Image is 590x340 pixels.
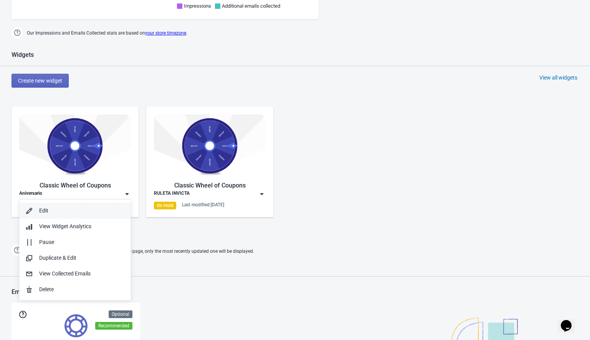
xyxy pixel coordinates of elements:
img: tokens.svg [64,314,88,337]
div: RULETA INVICTA [154,190,190,198]
button: Duplicate & Edit [19,250,131,266]
img: classic_game.jpg [19,114,131,177]
div: Aniversario [19,190,42,198]
img: help.png [12,244,23,256]
img: dropdown.png [123,190,131,198]
span: Our Impressions and Emails Collected stats are based on . [27,27,187,40]
img: help.png [12,27,23,38]
div: Last modified: [DATE] [182,202,224,208]
span: Additional emails collected [222,3,280,9]
img: classic_game.jpg [154,114,266,177]
div: On Hold [154,202,176,209]
span: If two Widgets are enabled and targeting the same page, only the most recently updated one will b... [27,245,254,258]
div: Recommended [95,322,132,330]
div: Optional [109,310,132,318]
button: Edit [19,203,131,219]
div: Duplicate & Edit [39,254,125,262]
button: Create new widget [12,74,69,88]
button: Pause [19,234,131,250]
div: Delete [39,285,125,294]
div: View all widgets [539,74,577,81]
button: View Widget Analytics [19,219,131,234]
span: Impressions [184,3,211,9]
a: your store timezone [145,30,186,36]
div: Classic Wheel of Coupons [19,181,131,190]
button: Delete [19,282,131,297]
span: Create new widget [18,78,62,84]
div: View Collected Emails [39,270,125,278]
div: Pause [39,238,125,246]
iframe: chat widget [558,309,582,332]
div: Classic Wheel of Coupons [154,181,266,190]
span: View Widget Analytics [39,223,91,229]
button: View Collected Emails [19,266,131,282]
img: dropdown.png [258,190,266,198]
div: Edit [39,207,125,215]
